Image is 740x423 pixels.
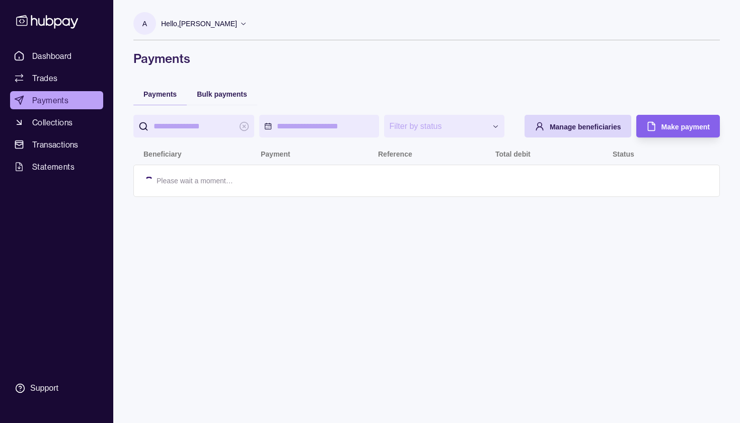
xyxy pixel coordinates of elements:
[636,115,720,137] button: Make payment
[661,123,710,131] span: Make payment
[10,113,103,131] a: Collections
[550,123,621,131] span: Manage beneficiaries
[32,116,72,128] span: Collections
[142,18,147,29] p: A
[32,94,68,106] span: Payments
[10,47,103,65] a: Dashboard
[32,161,75,173] span: Statements
[525,115,631,137] button: Manage beneficiaries
[197,90,247,98] span: Bulk payments
[495,150,531,158] p: Total debit
[161,18,237,29] p: Hello, [PERSON_NAME]
[32,138,79,151] span: Transactions
[10,135,103,154] a: Transactions
[10,91,103,109] a: Payments
[133,50,720,66] h1: Payments
[32,50,72,62] span: Dashboard
[10,69,103,87] a: Trades
[157,175,233,186] p: Please wait a moment…
[10,158,103,176] a: Statements
[261,150,290,158] p: Payment
[32,72,57,84] span: Trades
[154,115,234,137] input: search
[378,150,412,158] p: Reference
[143,150,181,158] p: Beneficiary
[143,90,177,98] span: Payments
[10,378,103,399] a: Support
[30,383,58,394] div: Support
[613,150,634,158] p: Status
